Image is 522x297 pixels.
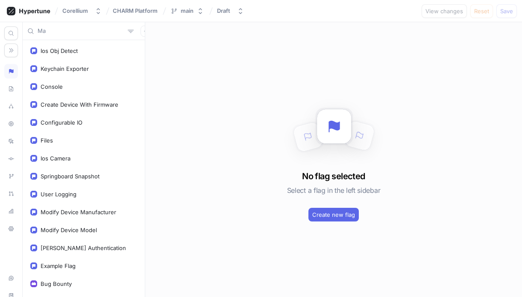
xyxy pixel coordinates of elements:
div: Logs [4,134,18,148]
button: Draft [214,4,247,18]
div: Ios Camera [41,155,70,162]
div: Logic [4,64,18,79]
button: Reset [470,4,493,18]
span: Reset [474,9,489,14]
h5: Select a flag in the left sidebar [287,183,380,198]
button: Corellium [59,4,105,18]
span: View changes [425,9,463,14]
div: Modify Device Model [41,227,97,233]
h3: No flag selected [302,170,365,183]
div: Preview [4,116,18,131]
input: Search... [38,27,124,35]
button: Save [496,4,517,18]
div: Pull requests [4,186,18,201]
div: Example Flag [41,262,76,269]
div: Springboard Snapshot [41,173,100,180]
div: Schema [4,82,18,96]
div: User Logging [41,191,76,198]
span: Save [500,9,513,14]
button: main [167,4,207,18]
div: Diff [4,151,18,166]
div: main [181,7,194,15]
div: Modify Device Manufacturer [41,209,116,215]
div: Live chat [4,271,18,285]
span: CHARM Platform [113,8,158,14]
div: Draft [217,7,230,15]
div: Branches [4,169,18,183]
div: Configurable IO [41,119,82,126]
div: Bug Bounty [41,280,72,287]
div: Ios Obj Detect [41,47,78,54]
div: Console [41,83,63,90]
div: [PERSON_NAME] Authentication [41,245,126,251]
span: Create new flag [312,212,355,217]
div: Files [41,137,53,144]
div: Keychain Exporter [41,65,89,72]
button: View changes [422,4,467,18]
button: Create new flag [308,208,359,221]
div: Settings [4,221,18,236]
div: Splits [4,99,18,114]
div: Corellium [62,7,88,15]
div: Analytics [4,204,18,218]
div: Create Device With Firmware [41,101,118,108]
